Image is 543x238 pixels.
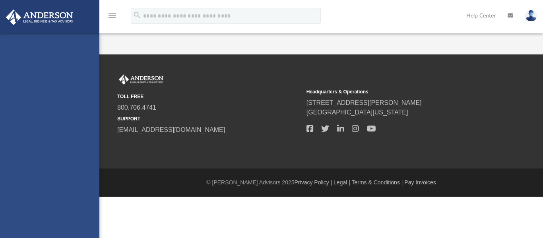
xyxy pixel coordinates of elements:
a: menu [107,15,117,21]
a: Legal | [334,179,350,186]
a: Pay Invoices [404,179,436,186]
a: Privacy Policy | [295,179,332,186]
small: TOLL FREE [117,93,301,100]
a: [GEOGRAPHIC_DATA][US_STATE] [306,109,408,116]
a: [EMAIL_ADDRESS][DOMAIN_NAME] [117,126,225,133]
a: 800.706.4741 [117,104,156,111]
small: SUPPORT [117,115,301,122]
img: User Pic [525,10,537,21]
a: [STREET_ADDRESS][PERSON_NAME] [306,99,422,106]
div: © [PERSON_NAME] Advisors 2025 [99,178,543,187]
img: Anderson Advisors Platinum Portal [4,10,76,25]
img: Anderson Advisors Platinum Portal [117,74,165,85]
small: Headquarters & Operations [306,88,490,95]
i: menu [107,11,117,21]
i: search [133,11,142,19]
a: Terms & Conditions | [352,179,403,186]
